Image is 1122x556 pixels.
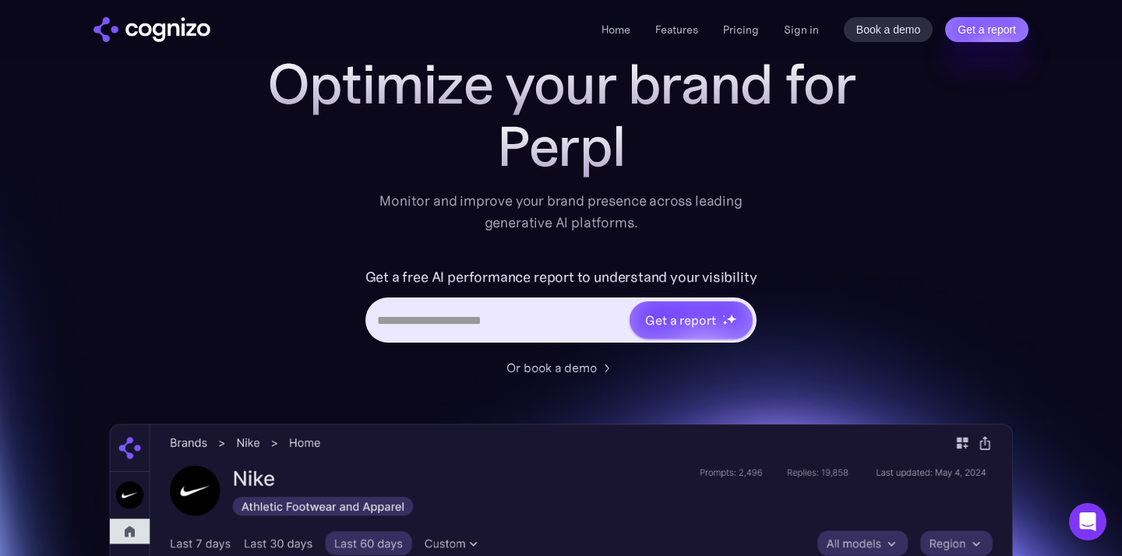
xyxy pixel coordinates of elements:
img: star [726,314,736,324]
div: Perpl [249,115,873,178]
div: Get a report [645,311,715,329]
a: Sign in [784,20,819,39]
img: star [722,320,728,326]
label: Get a free AI performance report to understand your visibility [365,265,757,290]
a: Features [655,23,698,37]
div: Open Intercom Messenger [1069,503,1106,540]
form: Hero URL Input Form [365,265,757,350]
a: Get a reportstarstarstar [628,300,754,340]
h1: Optimize your brand for [249,53,873,115]
div: Monitor and improve your brand presence across leading generative AI platforms. [369,190,753,234]
img: star [722,315,725,317]
a: Or book a demo [506,358,616,377]
a: Home [602,23,630,37]
a: Pricing [723,23,759,37]
a: Get a report [945,17,1028,42]
img: cognizo logo [93,17,210,42]
a: Book a demo [844,17,933,42]
div: Or book a demo [506,358,597,377]
a: home [93,17,210,42]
